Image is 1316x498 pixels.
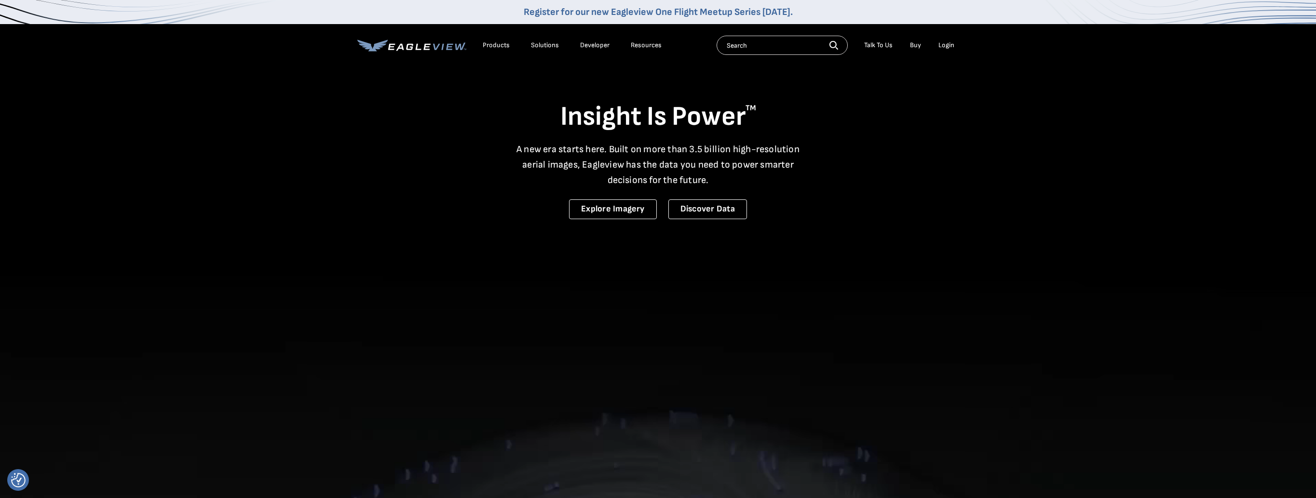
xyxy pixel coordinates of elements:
[631,41,662,50] div: Resources
[524,6,793,18] a: Register for our new Eagleview One Flight Meetup Series [DATE].
[569,199,657,219] a: Explore Imagery
[938,41,954,50] div: Login
[668,199,747,219] a: Discover Data
[910,41,921,50] a: Buy
[717,36,848,55] input: Search
[357,100,959,134] h1: Insight Is Power
[11,473,26,487] img: Revisit consent button
[531,41,559,50] div: Solutions
[746,104,756,113] sup: TM
[483,41,510,50] div: Products
[511,142,806,188] p: A new era starts here. Built on more than 3.5 billion high-resolution aerial images, Eagleview ha...
[864,41,893,50] div: Talk To Us
[11,473,26,487] button: Consent Preferences
[580,41,610,50] a: Developer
